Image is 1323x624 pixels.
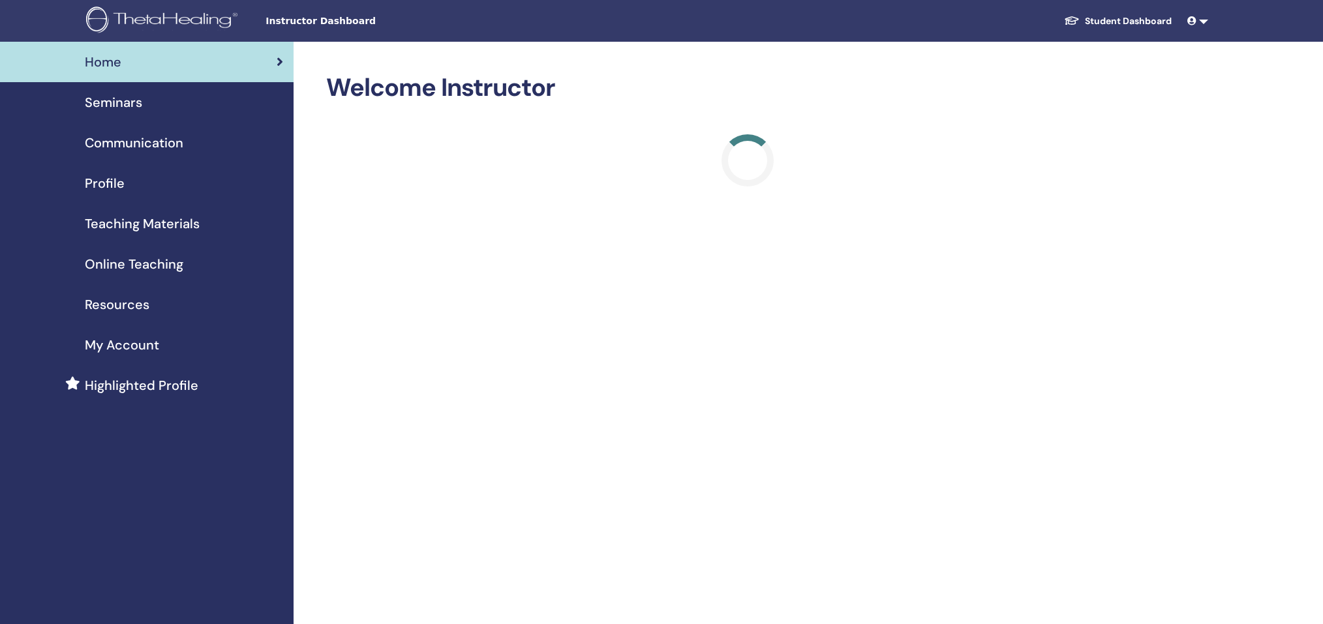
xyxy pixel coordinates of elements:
[1064,15,1080,26] img: graduation-cap-white.svg
[326,73,1168,103] h2: Welcome Instructor
[85,173,125,193] span: Profile
[1054,9,1182,33] a: Student Dashboard
[85,133,183,153] span: Communication
[86,7,242,36] img: logo.png
[85,52,121,72] span: Home
[85,335,159,355] span: My Account
[266,14,461,28] span: Instructor Dashboard
[85,376,198,395] span: Highlighted Profile
[85,214,200,233] span: Teaching Materials
[85,93,142,112] span: Seminars
[85,295,149,314] span: Resources
[85,254,183,274] span: Online Teaching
